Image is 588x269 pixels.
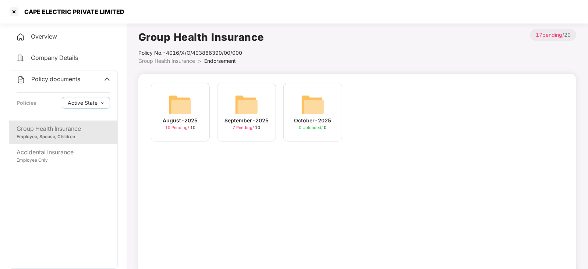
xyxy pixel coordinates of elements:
img: svg+xml;base64,PHN2ZyB4bWxucz0iaHR0cDovL3d3dy53My5vcmcvMjAwMC9zdmciIHdpZHRoPSI2NCIgaGVpZ2h0PSI2NC... [301,93,325,116]
div: August-2025 [163,116,198,125]
div: 10 [165,125,195,131]
div: Accidental Insurance [17,148,110,157]
div: Employee Only [17,157,110,164]
h1: Group Health Insurance [138,29,264,45]
img: svg+xml;base64,PHN2ZyB4bWxucz0iaHR0cDovL3d3dy53My5vcmcvMjAwMC9zdmciIHdpZHRoPSIyNCIgaGVpZ2h0PSIyNC... [16,33,25,42]
span: 10 Pending / [165,125,190,130]
div: Policy No.- 4016/X/O/403866390/00/000 [138,49,264,57]
span: Group Health Insurance [138,58,195,64]
span: Company Details [31,54,78,61]
div: 0 [299,125,327,131]
span: 0 Uploaded / [299,125,324,130]
img: svg+xml;base64,PHN2ZyB4bWxucz0iaHR0cDovL3d3dy53My5vcmcvMjAwMC9zdmciIHdpZHRoPSI2NCIgaGVpZ2h0PSI2NC... [235,93,258,116]
div: Employee, Spouse, Children [17,133,110,140]
div: September-2025 [224,116,269,125]
span: > [198,58,201,64]
img: svg+xml;base64,PHN2ZyB4bWxucz0iaHR0cDovL3d3dy53My5vcmcvMjAwMC9zdmciIHdpZHRoPSI2NCIgaGVpZ2h0PSI2NC... [169,93,192,116]
button: Active Statedown [62,97,110,109]
div: CAPE ELECTRIC PRIVATE LIMITED [20,8,124,15]
div: Policies [17,99,36,107]
span: Policy documents [31,75,80,83]
div: Group Health Insurance [17,124,110,133]
span: 17 pending [536,32,562,38]
div: October-2025 [294,116,332,125]
img: svg+xml;base64,PHN2ZyB4bWxucz0iaHR0cDovL3d3dy53My5vcmcvMjAwMC9zdmciIHdpZHRoPSIyNCIgaGVpZ2h0PSIyNC... [17,75,25,84]
span: 7 Pending / [233,125,255,130]
span: Endorsement [204,58,236,64]
span: Active State [68,99,98,107]
div: 10 [233,125,261,131]
span: Overview [31,33,57,40]
span: up [104,76,110,82]
span: down [100,101,104,105]
p: / 20 [530,29,576,41]
img: svg+xml;base64,PHN2ZyB4bWxucz0iaHR0cDovL3d3dy53My5vcmcvMjAwMC9zdmciIHdpZHRoPSIyNCIgaGVpZ2h0PSIyNC... [16,54,25,62]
